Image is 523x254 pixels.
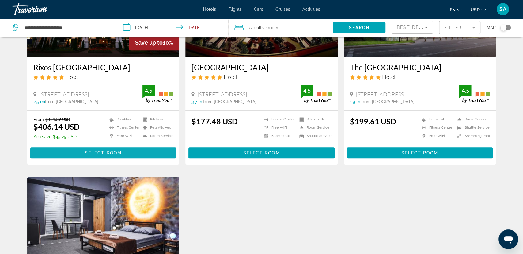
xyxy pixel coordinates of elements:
[471,7,480,12] span: USD
[350,73,490,80] div: 5 star Hotel
[224,73,237,80] span: Hotel
[419,125,454,130] li: Fitness Center
[347,149,493,156] a: Select Room
[142,87,155,94] div: 4.5
[30,149,176,156] a: Select Room
[45,117,70,122] del: $451.39 USD
[459,87,471,94] div: 4.5
[33,73,173,80] div: 5 star Hotel
[140,125,173,130] li: Pets Allowed
[301,87,313,94] div: 4.5
[296,117,332,122] li: Kitchenette
[264,23,278,32] span: , 1
[191,73,332,80] div: 5 star Hotel
[228,18,333,37] button: Travelers: 2 adults, 0 children
[454,125,490,130] li: Shuttle Service
[188,147,335,158] button: Select Room
[419,133,454,139] li: Free WiFi
[106,125,140,130] li: Fitness Center
[33,122,80,131] ins: $406.14 USD
[33,117,44,122] span: From
[350,63,490,72] a: The [GEOGRAPHIC_DATA]
[454,133,490,139] li: Swimming Pool
[40,91,89,98] span: [STREET_ADDRESS]
[129,35,179,50] div: 10%
[261,117,296,122] li: Fitness Center
[361,99,415,104] span: from [GEOGRAPHIC_DATA]
[33,99,45,104] span: 2.5 mi
[450,7,456,12] span: en
[106,133,140,139] li: Free WiFi
[135,39,163,46] span: Save up to
[261,125,296,130] li: Free WiFi
[419,117,454,122] li: Breakfast
[397,25,429,30] span: Best Deals
[349,25,370,30] span: Search
[471,5,486,14] button: Change currency
[301,85,332,103] img: trustyou-badge.svg
[296,125,332,130] li: Room Service
[191,63,332,72] a: [GEOGRAPHIC_DATA]
[454,117,490,122] li: Room Service
[347,147,493,158] button: Select Room
[33,63,173,72] a: Rixos [GEOGRAPHIC_DATA]
[188,149,335,156] a: Select Room
[499,6,506,12] span: SA
[33,134,51,139] span: You save
[459,85,490,103] img: trustyou-badge.svg
[203,7,216,12] a: Hotels
[243,150,280,155] span: Select Room
[397,24,428,31] mat-select: Sort by
[302,7,320,12] a: Activities
[66,73,79,80] span: Hotel
[198,91,247,98] span: [STREET_ADDRESS]
[140,117,173,122] li: Kitchenette
[356,91,405,98] span: [STREET_ADDRESS]
[296,133,332,139] li: Shuttle Service
[85,150,122,155] span: Select Room
[191,99,203,104] span: 3.7 mi
[33,134,80,139] p: $45.25 USD
[30,147,176,158] button: Select Room
[203,99,256,104] span: from [GEOGRAPHIC_DATA]
[140,133,173,139] li: Room Service
[12,1,74,17] a: Travorium
[487,23,496,32] span: Map
[382,73,395,80] span: Hotel
[117,18,228,37] button: Check-in date: Sep 25, 2025 Check-out date: Sep 26, 2025
[268,25,278,30] span: Room
[496,25,511,30] button: Toggle map
[261,133,296,139] li: Kitchenette
[106,117,140,122] li: Breakfast
[191,117,238,126] ins: $177.48 USD
[45,99,98,104] span: from [GEOGRAPHIC_DATA]
[333,22,385,33] button: Search
[498,229,518,249] iframe: Кнопка запуска окна обмена сообщениями
[275,7,290,12] a: Cruises
[350,117,396,126] ins: $199.61 USD
[495,3,511,16] button: User Menu
[350,99,361,104] span: 1.9 mi
[254,7,263,12] a: Cars
[401,150,438,155] span: Select Room
[228,7,242,12] a: Flights
[249,23,264,32] span: 2
[450,5,461,14] button: Change language
[251,25,264,30] span: Adults
[439,21,480,34] button: Filter
[142,85,173,103] img: trustyou-badge.svg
